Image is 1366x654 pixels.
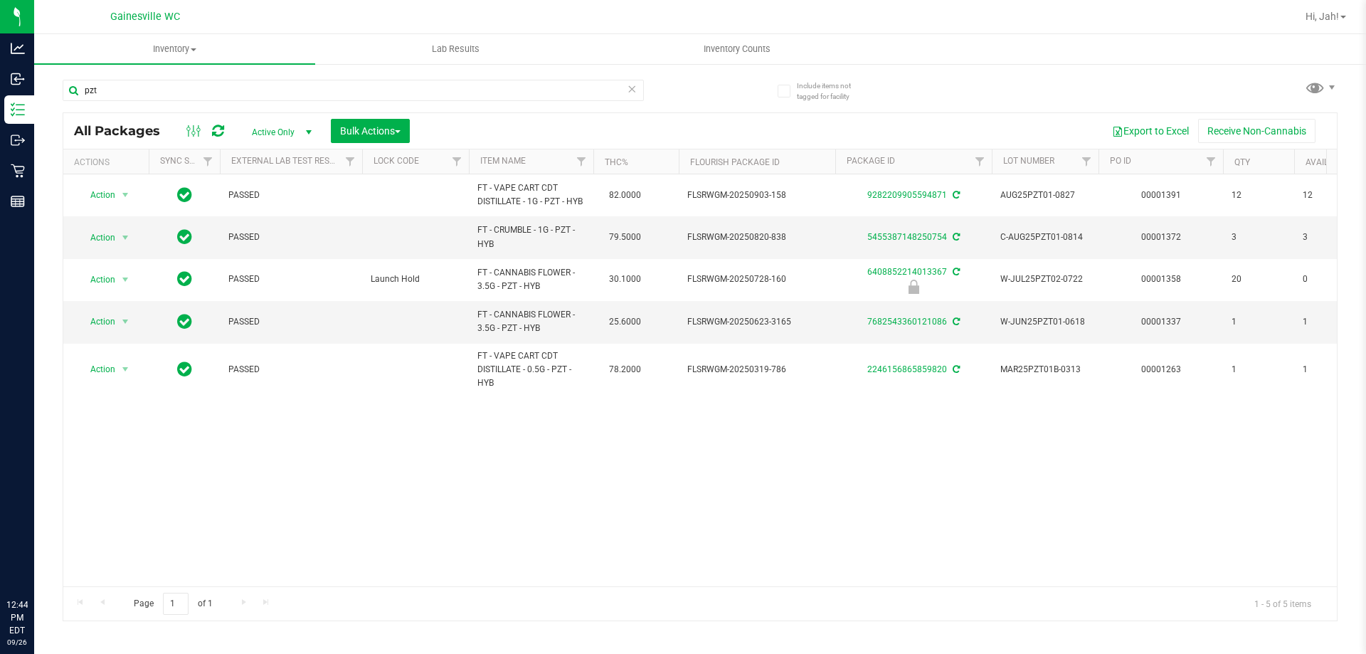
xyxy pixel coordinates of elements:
span: Include items not tagged for facility [797,80,868,102]
span: PASSED [228,189,354,202]
span: 30.1000 [602,269,648,290]
span: FLSRWGM-20250319-786 [687,363,827,376]
span: In Sync [177,227,192,247]
a: Filter [968,149,992,174]
span: Action [78,228,116,248]
a: 00001263 [1141,364,1181,374]
a: PO ID [1110,156,1131,166]
span: FT - CRUMBLE - 1G - PZT - HYB [477,223,585,250]
span: Bulk Actions [340,125,401,137]
a: 6408852214013367 [867,267,947,277]
a: 00001391 [1141,190,1181,200]
a: 7682543360121086 [867,317,947,327]
span: MAR25PZT01B-0313 [1000,363,1090,376]
span: Sync from Compliance System [951,267,960,277]
span: FT - CANNABIS FLOWER - 3.5G - PZT - HYB [477,266,585,293]
span: In Sync [177,185,192,205]
a: 00001372 [1141,232,1181,242]
span: Action [78,270,116,290]
span: FLSRWGM-20250820-838 [687,231,827,244]
span: Sync from Compliance System [951,364,960,374]
a: THC% [605,157,628,167]
span: FT - VAPE CART CDT DISTILLATE - 1G - PZT - HYB [477,181,585,209]
a: External Lab Test Result [231,156,343,166]
span: Lab Results [413,43,499,56]
span: Action [78,185,116,205]
span: select [117,312,134,332]
span: AUG25PZT01-0827 [1000,189,1090,202]
span: 1 [1303,363,1357,376]
span: W-JUN25PZT01-0618 [1000,315,1090,329]
span: In Sync [177,269,192,289]
a: Filter [570,149,593,174]
span: Action [78,359,116,379]
span: 3 [1232,231,1286,244]
span: 25.6000 [602,312,648,332]
span: Hi, Jah! [1306,11,1339,22]
span: FLSRWGM-20250623-3165 [687,315,827,329]
inline-svg: Inbound [11,72,25,86]
input: Search Package ID, Item Name, SKU, Lot or Part Number... [63,80,644,101]
span: select [117,270,134,290]
a: Sync Status [160,156,215,166]
span: select [117,185,134,205]
a: Inventory Counts [596,34,877,64]
span: Sync from Compliance System [951,190,960,200]
a: Qty [1234,157,1250,167]
span: PASSED [228,315,354,329]
span: Inventory [34,43,315,56]
iframe: Resource center [14,540,57,583]
span: 78.2000 [602,359,648,380]
button: Bulk Actions [331,119,410,143]
span: 1 - 5 of 5 items [1243,593,1323,614]
a: 00001358 [1141,274,1181,284]
a: Package ID [847,156,895,166]
a: Filter [196,149,220,174]
a: Item Name [480,156,526,166]
inline-svg: Retail [11,164,25,178]
span: FLSRWGM-20250903-158 [687,189,827,202]
span: In Sync [177,359,192,379]
a: 9282209905594871 [867,190,947,200]
inline-svg: Inventory [11,102,25,117]
inline-svg: Analytics [11,41,25,56]
span: Action [78,312,116,332]
span: select [117,359,134,379]
a: Filter [1075,149,1098,174]
a: Flourish Package ID [690,157,780,167]
a: Filter [339,149,362,174]
span: Gainesville WC [110,11,180,23]
a: Lab Results [315,34,596,64]
span: In Sync [177,312,192,332]
span: Page of 1 [122,593,224,615]
span: FT - VAPE CART CDT DISTILLATE - 0.5G - PZT - HYB [477,349,585,391]
p: 09/26 [6,637,28,648]
a: Inventory [34,34,315,64]
button: Receive Non-Cannabis [1198,119,1315,143]
a: 00001337 [1141,317,1181,327]
span: FT - CANNABIS FLOWER - 3.5G - PZT - HYB [477,308,585,335]
span: 20 [1232,273,1286,286]
input: 1 [163,593,189,615]
a: Filter [445,149,469,174]
p: 12:44 PM EDT [6,598,28,637]
span: C-AUG25PZT01-0814 [1000,231,1090,244]
span: FLSRWGM-20250728-160 [687,273,827,286]
span: 79.5000 [602,227,648,248]
span: Inventory Counts [684,43,790,56]
span: 3 [1303,231,1357,244]
span: 12 [1303,189,1357,202]
span: W-JUL25PZT02-0722 [1000,273,1090,286]
inline-svg: Reports [11,194,25,209]
span: select [117,228,134,248]
div: Launch Hold [833,280,994,294]
a: Filter [1200,149,1223,174]
span: PASSED [228,231,354,244]
a: Available [1306,157,1348,167]
span: 82.0000 [602,185,648,206]
inline-svg: Outbound [11,133,25,147]
button: Export to Excel [1103,119,1198,143]
a: Lot Number [1003,156,1054,166]
div: Actions [74,157,143,167]
span: Clear [627,80,637,98]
